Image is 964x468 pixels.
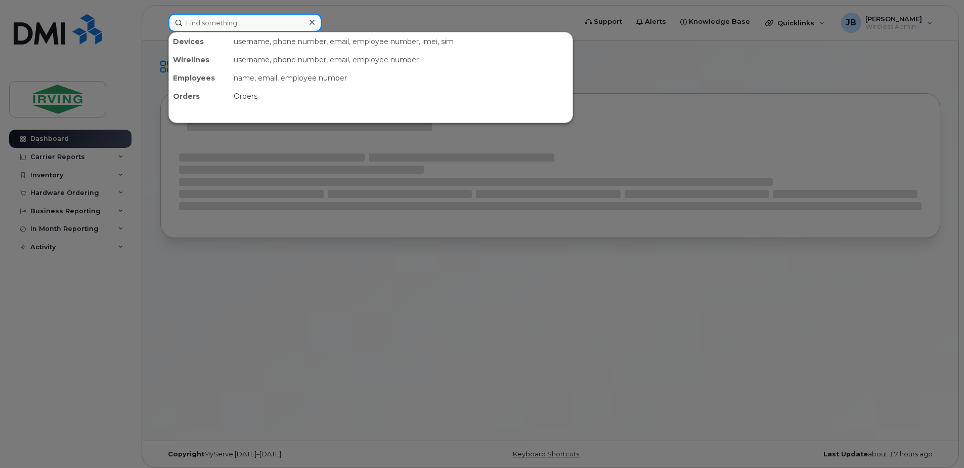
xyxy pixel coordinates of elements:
[169,87,230,105] div: Orders
[230,32,573,51] div: username, phone number, email, employee number, imei, sim
[169,32,230,51] div: Devices
[169,69,230,87] div: Employees
[230,51,573,69] div: username, phone number, email, employee number
[230,69,573,87] div: name, email, employee number
[169,51,230,69] div: Wirelines
[230,87,573,105] div: Orders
